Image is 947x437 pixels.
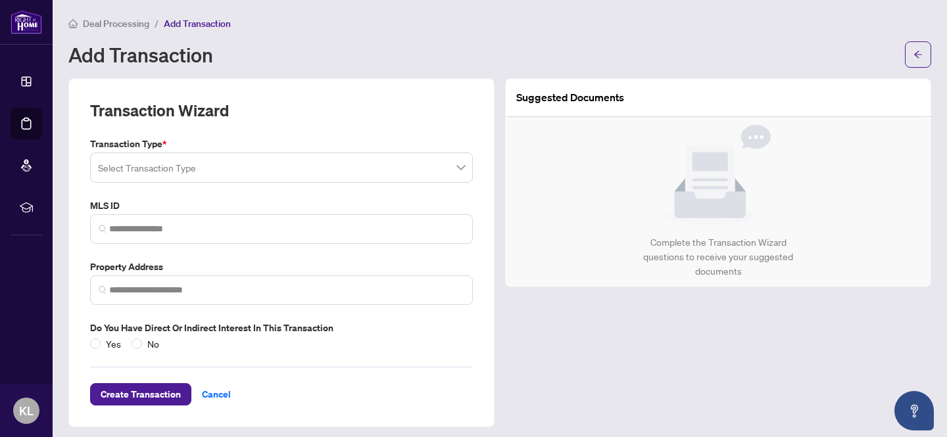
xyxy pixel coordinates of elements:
label: Do you have direct or indirect interest in this transaction [90,321,473,335]
label: Transaction Type [90,137,473,151]
img: search_icon [99,286,107,294]
span: No [142,336,164,351]
h2: Transaction Wizard [90,100,229,121]
span: Yes [101,336,126,351]
img: search_icon [99,225,107,233]
article: Suggested Documents [516,89,624,106]
span: Create Transaction [101,384,181,405]
span: KL [19,402,34,420]
span: arrow-left [913,50,923,59]
span: home [68,19,78,28]
img: logo [11,10,42,34]
h1: Add Transaction [68,44,213,65]
button: Cancel [191,383,241,405]
button: Open asap [894,391,934,430]
span: Add Transaction [164,18,231,30]
label: MLS ID [90,198,473,213]
span: Cancel [202,384,231,405]
label: Property Address [90,260,473,274]
li: / [155,16,158,31]
span: Deal Processing [83,18,149,30]
div: Complete the Transaction Wizard questions to receive your suggested documents [629,235,808,279]
img: Null State Icon [666,125,771,225]
button: Create Transaction [90,383,191,405]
